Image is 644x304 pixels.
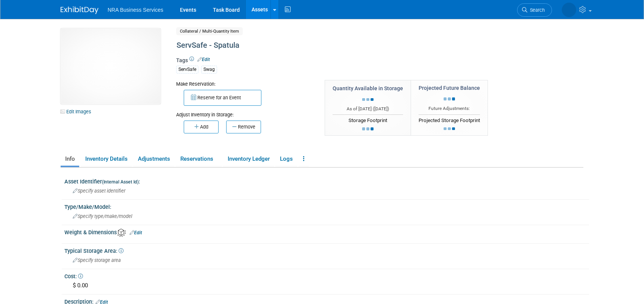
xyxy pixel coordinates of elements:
div: Asset Identifier : [64,176,589,185]
img: Asset Weight and Dimensions [117,229,126,237]
div: $ 0.00 [70,280,583,291]
span: Specify asset identifier [73,188,125,194]
a: Logs [275,152,297,166]
span: [DATE] [374,106,388,111]
a: Edit Images [61,107,94,116]
img: Sergio Mercado [562,3,576,17]
img: View Images [61,28,161,104]
div: Future Adjustments: [419,105,480,112]
a: Reservations [176,152,222,166]
div: Projected Future Balance [419,84,480,92]
img: loading... [444,97,455,100]
img: ExhibitDay [61,6,98,14]
span: Collateral / Multi-Quantity Item [176,27,243,35]
div: ServSafe [176,66,199,74]
div: Projected Storage Footprint [419,114,480,124]
span: Search [527,7,545,13]
button: Reserve for an Event [184,90,261,106]
div: Tags [176,56,521,78]
div: Adjust Inventory in Storage: [176,106,313,118]
a: Info [61,152,79,166]
a: Inventory Ledger [223,152,274,166]
div: Type/Make/Model: [64,201,589,211]
div: Quantity Available in Storage [333,85,403,92]
span: Specify storage area [73,257,121,263]
a: Search [517,3,552,17]
button: Add [184,121,219,133]
div: ServSafe - Spatula [174,39,521,52]
div: Weight & Dimensions [64,227,589,237]
div: Storage Footprint [333,114,403,124]
small: (Internal Asset Id) [102,179,139,185]
a: Inventory Details [81,152,132,166]
span: Specify type/make/model [73,213,132,219]
img: loading... [362,127,374,130]
div: Swag [201,66,217,74]
span: Typical Storage Area: [64,248,123,254]
span: NRA Business Services [108,7,163,13]
a: Edit [197,57,210,62]
img: loading... [444,127,455,130]
div: As of [DATE] ( ) [333,106,403,112]
div: Make Reservation: [176,80,313,88]
img: loading... [362,98,374,101]
a: Edit [130,230,142,235]
div: Cost: [64,271,589,280]
button: Remove [226,121,261,133]
a: Adjustments [133,152,174,166]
